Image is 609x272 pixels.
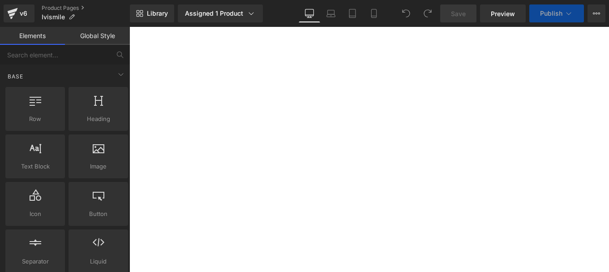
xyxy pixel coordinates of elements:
[491,9,515,18] span: Preview
[7,72,24,81] span: Base
[588,4,605,22] button: More
[65,27,130,45] a: Global Style
[419,4,437,22] button: Redo
[8,209,62,219] span: Icon
[4,4,34,22] a: v6
[71,162,125,171] span: Image
[42,13,65,21] span: Ivismile
[130,4,174,22] a: New Library
[363,4,385,22] a: Mobile
[8,257,62,266] span: Separator
[185,9,256,18] div: Assigned 1 Product
[71,209,125,219] span: Button
[397,4,415,22] button: Undo
[342,4,363,22] a: Tablet
[8,162,62,171] span: Text Block
[299,4,320,22] a: Desktop
[71,257,125,266] span: Liquid
[71,114,125,124] span: Heading
[451,9,466,18] span: Save
[529,4,584,22] button: Publish
[540,10,562,17] span: Publish
[480,4,526,22] a: Preview
[18,8,29,19] div: v6
[320,4,342,22] a: Laptop
[147,9,168,17] span: Library
[8,114,62,124] span: Row
[42,4,130,12] a: Product Pages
